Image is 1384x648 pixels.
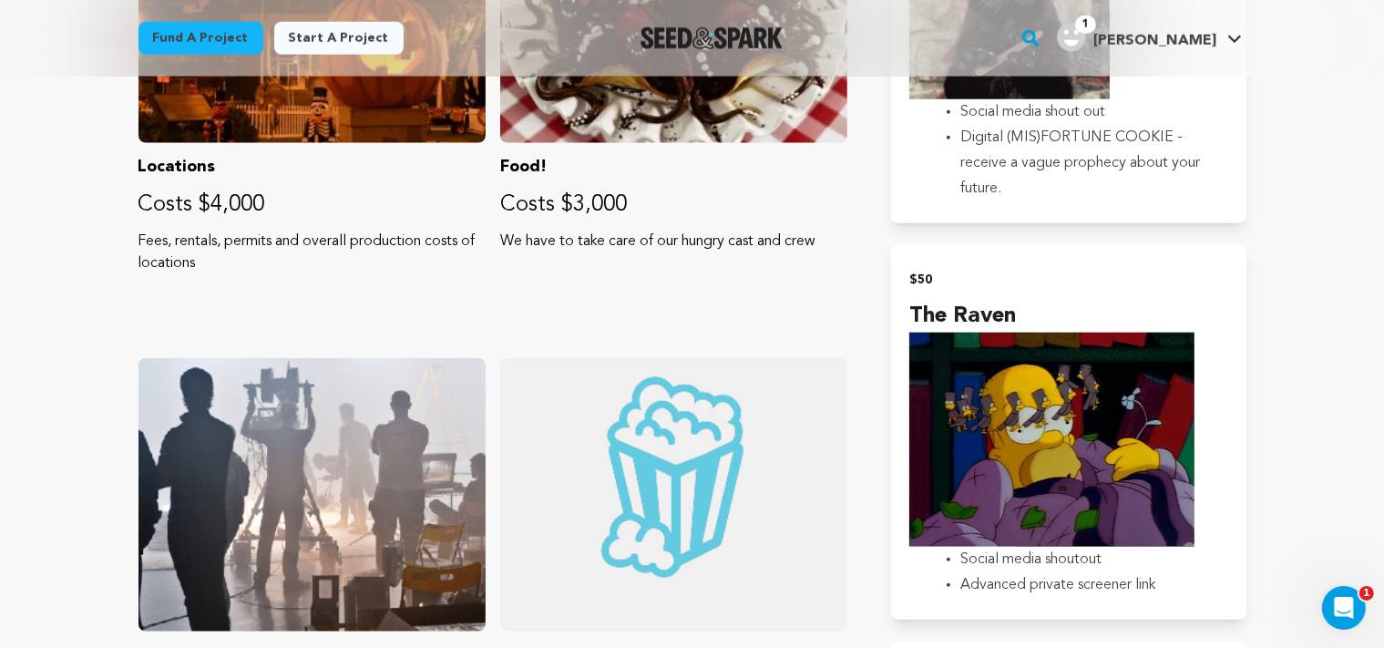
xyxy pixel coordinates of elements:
p: Locations [138,154,486,180]
span: 1 [1075,15,1096,34]
p: Fees, rentals, permits and overall production costs of locations [138,231,486,274]
button: $50 The Raven Social media shoutout Advanced private screener link [891,245,1246,620]
iframe: Intercom live chat [1322,586,1366,630]
li: Digital (MIS)FORTUNE COOKIE - receive a vague prophecy about your future. [960,125,1205,201]
h4: The Raven [909,300,1227,333]
span: [PERSON_NAME] [1093,34,1216,48]
span: 1 [1359,586,1374,601]
img: 1681964800-tumblr_inline_pjc1twlZmb1sv6t4n_500.webp [909,333,1194,547]
a: Start a project [274,22,404,55]
li: Social media shoutout [960,547,1205,572]
h2: $50 [909,267,1227,293]
li: Social media shout out [960,99,1205,125]
p: We have to take care of our hungry cast and crew [500,231,847,252]
p: Food! [500,154,847,180]
a: Seed&Spark Homepage [641,27,784,49]
a: Lauren L.'s Profile [1053,19,1246,52]
p: Costs $4,000 [138,190,486,220]
img: user.png [1057,23,1086,52]
li: Advanced private screener link [960,572,1205,598]
div: Lauren L.'s Profile [1057,23,1216,52]
a: Fund a project [138,22,263,55]
img: Seed&Spark Logo Dark Mode [641,27,784,49]
p: Costs $3,000 [500,190,847,220]
span: Lauren L.'s Profile [1053,19,1246,57]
